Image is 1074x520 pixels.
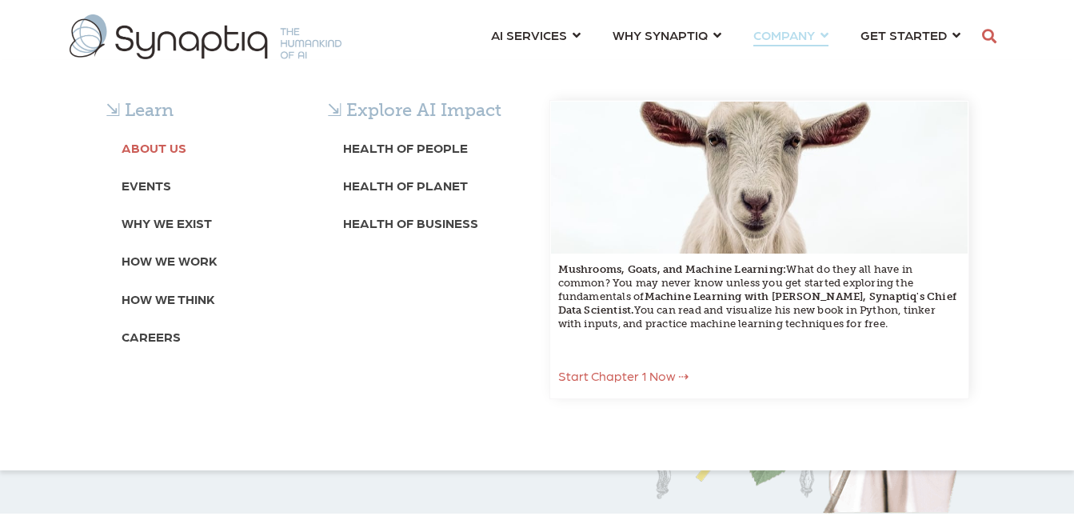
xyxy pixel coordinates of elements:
a: COMPANY [753,20,828,50]
a: WHY SYNAPTIQ [613,20,721,50]
span: WHY SYNAPTIQ [613,24,708,46]
span: AI SERVICES [491,24,567,46]
img: synaptiq logo-1 [70,14,341,59]
nav: menu [475,8,976,66]
a: GET STARTED [860,20,960,50]
a: AI SERVICES [491,20,581,50]
span: COMPANY [753,24,815,46]
span: GET STARTED [860,24,947,46]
